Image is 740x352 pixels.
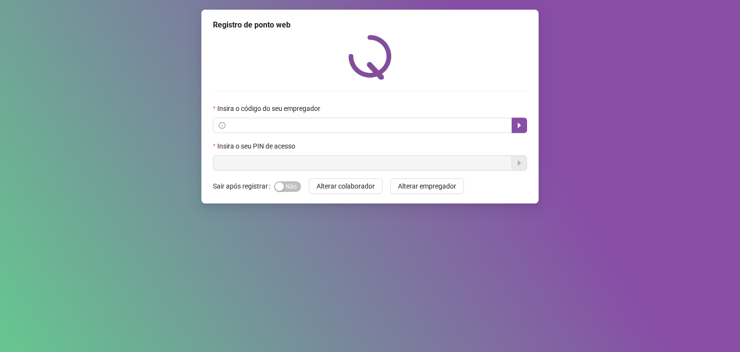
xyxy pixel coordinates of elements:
label: Sair após registrar [213,178,274,194]
label: Insira o seu PIN de acesso [213,141,302,151]
span: info-circle [219,122,225,129]
img: QRPoint [348,35,392,80]
span: Alterar empregador [398,181,456,191]
div: Registro de ponto web [213,19,527,31]
span: Alterar colaborador [317,181,375,191]
button: Alterar empregador [390,178,464,194]
span: caret-right [515,122,523,129]
button: Alterar colaborador [309,178,383,194]
label: Insira o código do seu empregador [213,103,327,114]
